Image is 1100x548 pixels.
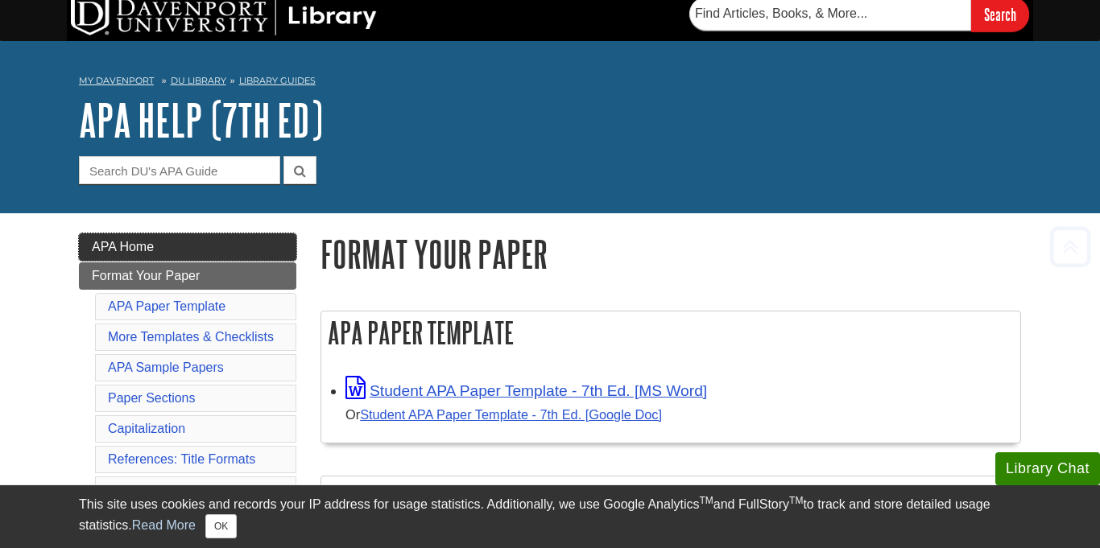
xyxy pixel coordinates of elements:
[108,330,274,344] a: More Templates & Checklists
[79,156,280,184] input: Search DU's APA Guide
[79,233,296,261] a: APA Home
[360,407,662,422] a: Student APA Paper Template - 7th Ed. [Google Doc]
[108,483,263,496] a: Videos: Format Your Paper
[321,476,1020,519] h2: More Templates & Checklists
[132,518,196,532] a: Read More
[345,407,662,422] small: Or
[79,74,154,88] a: My Davenport
[171,75,226,86] a: DU Library
[995,452,1100,485] button: Library Chat
[321,311,1020,354] h2: APA Paper Template
[205,514,237,538] button: Close
[108,299,225,313] a: APA Paper Template
[239,75,316,86] a: Library Guides
[108,361,224,374] a: APA Sample Papers
[79,495,1021,538] div: This site uses cookies and records your IP address for usage statistics. Additionally, we use Goo...
[92,269,200,282] span: Format Your Paper
[1044,236,1096,258] a: Back to Top
[108,422,185,435] a: Capitalization
[789,495,803,506] sup: TM
[108,452,255,466] a: References: Title Formats
[79,95,323,145] a: APA Help (7th Ed)
[345,382,707,399] a: Link opens in new window
[79,262,296,290] a: Format Your Paper
[320,233,1021,274] h1: Format Your Paper
[92,240,154,253] span: APA Home
[79,70,1021,96] nav: breadcrumb
[108,391,196,405] a: Paper Sections
[699,495,713,506] sup: TM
